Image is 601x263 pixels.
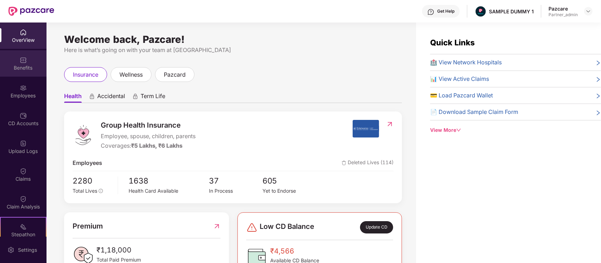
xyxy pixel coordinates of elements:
[595,59,601,67] span: right
[73,188,97,194] span: Total Lives
[342,161,346,165] img: deleteIcon
[97,92,125,103] span: Accidental
[1,231,46,238] div: Stepathon
[342,159,394,167] span: Deleted Lives (114)
[260,221,314,233] span: Low CD Balance
[430,38,475,47] span: Quick Links
[20,195,27,203] img: svg+xml;base64,PHN2ZyBpZD0iQ2xhaW0iIHhtbG5zPSJodHRwOi8vd3d3LnczLm9yZy8yMDAwL3N2ZyIgd2lkdGg9IjIwIi...
[595,109,601,116] span: right
[489,8,534,15] div: SAMPLE DUMMY 1
[164,70,186,79] span: pazcard
[20,84,27,91] img: svg+xml;base64,PHN2ZyBpZD0iRW1wbG95ZWVzIiB4bWxucz0iaHR0cDovL3d3dy53My5vcmcvMjAwMC9zdmciIHdpZHRoPS...
[64,46,402,54] div: Here is what’s going on with your team at [GEOGRAPHIC_DATA]
[64,92,82,103] span: Health
[262,175,316,187] span: 605
[129,187,209,195] div: Health Card Available
[20,168,27,175] img: svg+xml;base64,PHN2ZyBpZD0iQ2xhaW0iIHhtbG5zPSJodHRwOi8vd3d3LnczLm9yZy8yMDAwL3N2ZyIgd2lkdGg9IjIwIi...
[430,108,518,116] span: 📄 Download Sample Claim Form
[430,126,601,134] div: View More
[20,57,27,64] img: svg+xml;base64,PHN2ZyBpZD0iQmVuZWZpdHMiIHhtbG5zPSJodHRwOi8vd3d3LnczLm9yZy8yMDAwL3N2ZyIgd2lkdGg9Ij...
[73,159,102,167] span: Employees
[73,124,94,146] img: logo
[132,93,138,100] div: animation
[141,92,165,103] span: Term Life
[213,221,221,232] img: RedirectIcon
[430,58,502,67] span: 🏥 View Network Hospitals
[209,187,262,195] div: In Process
[129,175,209,187] span: 1638
[73,175,113,187] span: 2280
[456,128,461,133] span: down
[20,29,27,36] img: svg+xml;base64,PHN2ZyBpZD0iSG9tZSIgeG1sbnM9Imh0dHA6Ly93d3cudzMub3JnLzIwMDAvc3ZnIiB3aWR0aD0iMjAiIG...
[262,187,316,195] div: Yet to Endorse
[101,141,196,150] div: Coverages:
[360,221,393,233] div: Update CD
[437,8,454,14] div: Get Help
[209,175,262,187] span: 37
[549,12,578,18] div: Partner_admin
[427,8,434,15] img: svg+xml;base64,PHN2ZyBpZD0iSGVscC0zMngzMiIgeG1sbnM9Imh0dHA6Ly93d3cudzMub3JnLzIwMDAvc3ZnIiB3aWR0aD...
[101,120,196,131] span: Group Health Insurance
[101,132,196,141] span: Employee, spouse, children, parents
[20,223,27,230] img: svg+xml;base64,PHN2ZyB4bWxucz0iaHR0cDovL3d3dy53My5vcmcvMjAwMC9zdmciIHdpZHRoPSIyMSIgaGVpZ2h0PSIyMC...
[476,6,486,17] img: Pazcare_Alternative_logo-01-01.png
[7,246,14,254] img: svg+xml;base64,PHN2ZyBpZD0iU2V0dGluZy0yMHgyMCIgeG1sbnM9Imh0dHA6Ly93d3cudzMub3JnLzIwMDAvc3ZnIiB3aW...
[430,75,489,83] span: 📊 View Active Claims
[64,37,402,42] div: Welcome back, Pazcare!
[99,189,103,193] span: info-circle
[430,91,493,100] span: 💳 Load Pazcard Wallet
[8,7,54,16] img: New Pazcare Logo
[20,112,27,119] img: svg+xml;base64,PHN2ZyBpZD0iQ0RfQWNjb3VudHMiIGRhdGEtbmFtZT0iQ0QgQWNjb3VudHMiIHhtbG5zPSJodHRwOi8vd3...
[131,142,182,149] span: ₹5 Lakhs, ₹6 Lakhs
[73,70,98,79] span: insurance
[353,120,379,137] img: insurerIcon
[270,246,319,257] span: ₹4,566
[386,121,394,128] img: RedirectIcon
[73,221,103,232] span: Premium
[20,140,27,147] img: svg+xml;base64,PHN2ZyBpZD0iVXBsb2FkX0xvZ3MiIGRhdGEtbmFtZT0iVXBsb2FkIExvZ3MiIHhtbG5zPSJodHRwOi8vd3...
[16,246,39,254] div: Settings
[595,76,601,83] span: right
[595,92,601,100] span: right
[246,222,258,233] img: svg+xml;base64,PHN2ZyBpZD0iRGFuZ2VyLTMyeDMyIiB4bWxucz0iaHR0cDovL3d3dy53My5vcmcvMjAwMC9zdmciIHdpZH...
[585,8,591,14] img: svg+xml;base64,PHN2ZyBpZD0iRHJvcGRvd24tMzJ4MzIiIHhtbG5zPSJodHRwOi8vd3d3LnczLm9yZy8yMDAwL3N2ZyIgd2...
[97,245,141,256] span: ₹1,18,000
[119,70,143,79] span: wellness
[549,5,578,12] div: Pazcare
[89,93,95,100] div: animation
